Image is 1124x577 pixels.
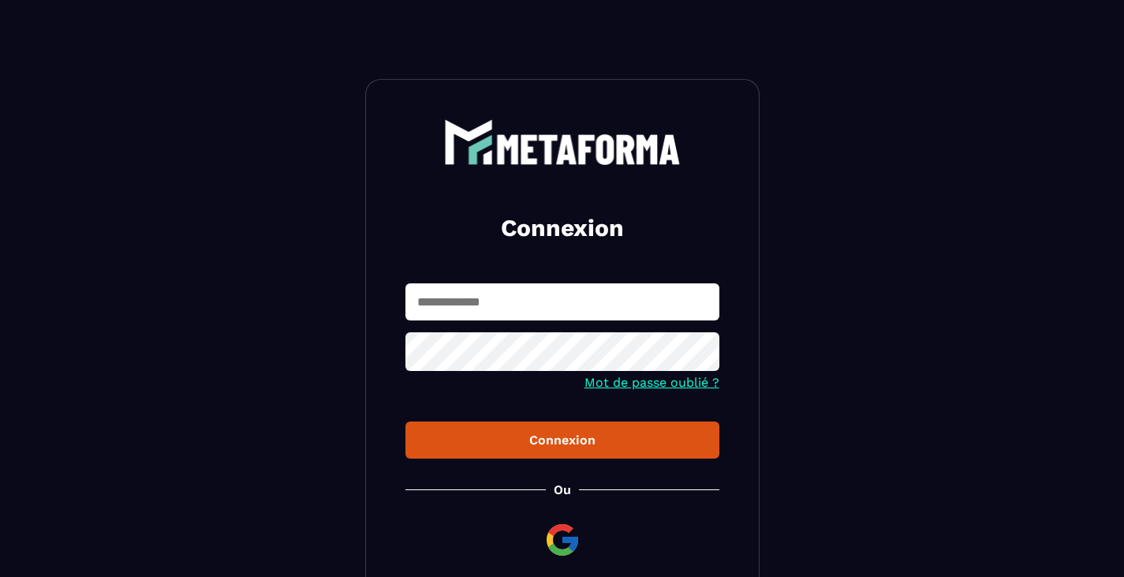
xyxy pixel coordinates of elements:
[424,212,700,244] h2: Connexion
[418,433,707,448] div: Connexion
[543,521,581,559] img: google
[554,482,571,497] p: Ou
[405,422,719,459] button: Connexion
[405,119,719,165] a: logo
[444,119,681,165] img: logo
[584,375,719,390] a: Mot de passe oublié ?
